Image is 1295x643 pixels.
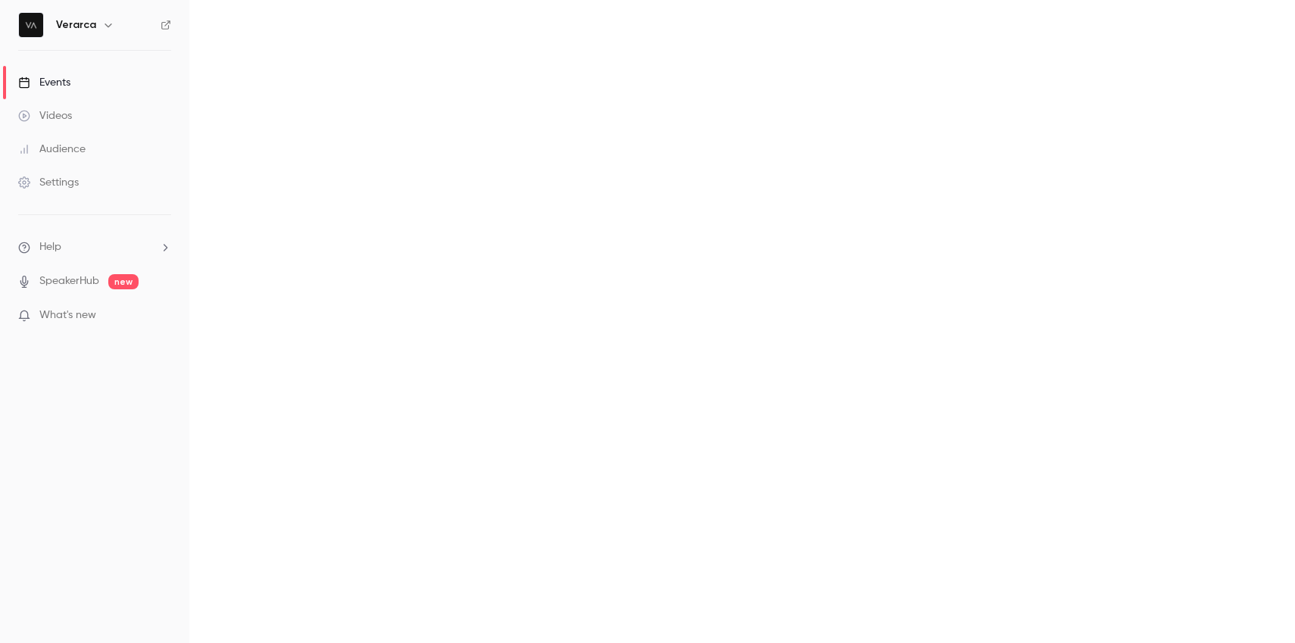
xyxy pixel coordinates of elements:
[18,108,72,123] div: Videos
[18,142,86,157] div: Audience
[108,274,139,289] span: new
[18,239,171,255] li: help-dropdown-opener
[19,13,43,37] img: Verarca
[39,307,96,323] span: What's new
[39,273,99,289] a: SpeakerHub
[18,75,70,90] div: Events
[18,175,79,190] div: Settings
[56,17,96,33] h6: Verarca
[39,239,61,255] span: Help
